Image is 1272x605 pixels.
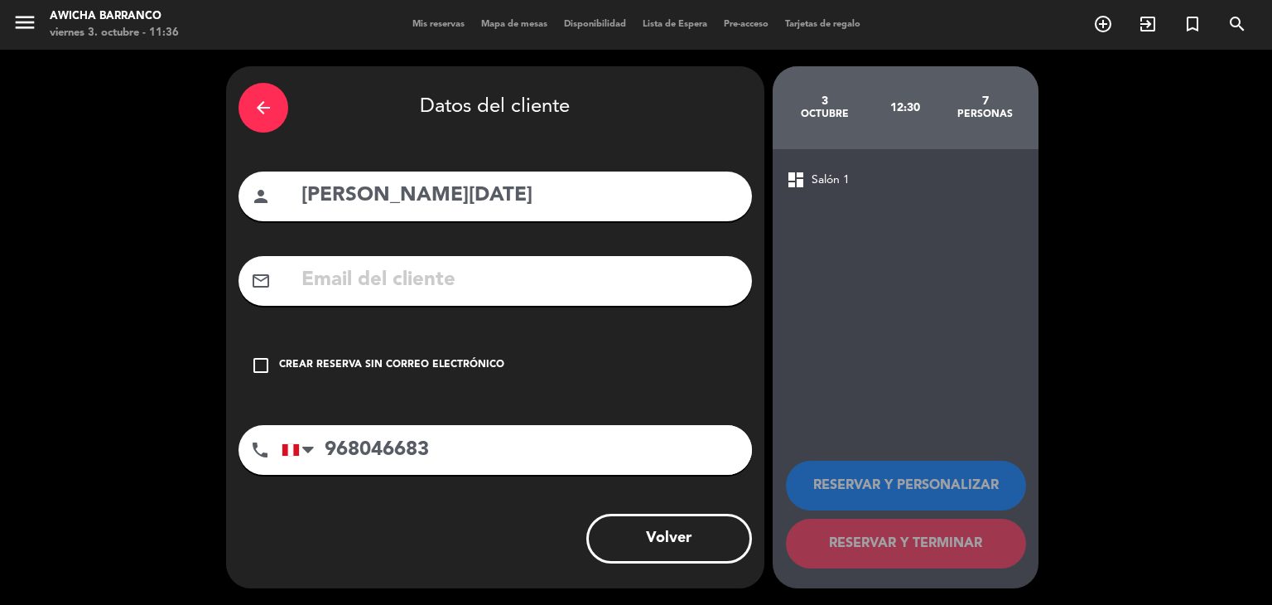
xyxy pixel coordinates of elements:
div: 7 [945,94,1025,108]
input: Nombre del cliente [300,179,740,213]
div: Peru (Perú): +51 [282,426,320,474]
button: Volver [586,514,752,564]
input: Número de teléfono... [282,425,752,475]
button: RESERVAR Y TERMINAR [786,519,1026,569]
div: octubre [785,108,865,121]
span: Tarjetas de regalo [777,20,869,29]
div: viernes 3. octubre - 11:36 [50,25,179,41]
span: Lista de Espera [634,20,715,29]
span: dashboard [786,170,806,190]
div: Datos del cliente [238,79,752,137]
div: personas [945,108,1025,121]
input: Email del cliente [300,264,740,298]
span: Disponibilidad [556,20,634,29]
i: phone [250,440,270,460]
i: add_circle_outline [1093,14,1113,34]
button: menu [12,10,37,41]
button: RESERVAR Y PERSONALIZAR [786,461,1026,511]
div: Awicha Barranco [50,8,179,25]
span: Salón 1 [812,171,850,190]
span: Pre-acceso [715,20,777,29]
div: 3 [785,94,865,108]
span: Mapa de mesas [473,20,556,29]
span: Mis reservas [404,20,473,29]
i: person [251,186,271,206]
i: search [1227,14,1247,34]
div: 12:30 [865,79,945,137]
i: exit_to_app [1138,14,1158,34]
i: mail_outline [251,271,271,291]
i: check_box_outline_blank [251,356,271,375]
i: turned_in_not [1183,14,1202,34]
i: menu [12,10,37,35]
i: arrow_back [253,98,273,118]
div: Crear reserva sin correo electrónico [279,357,504,374]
